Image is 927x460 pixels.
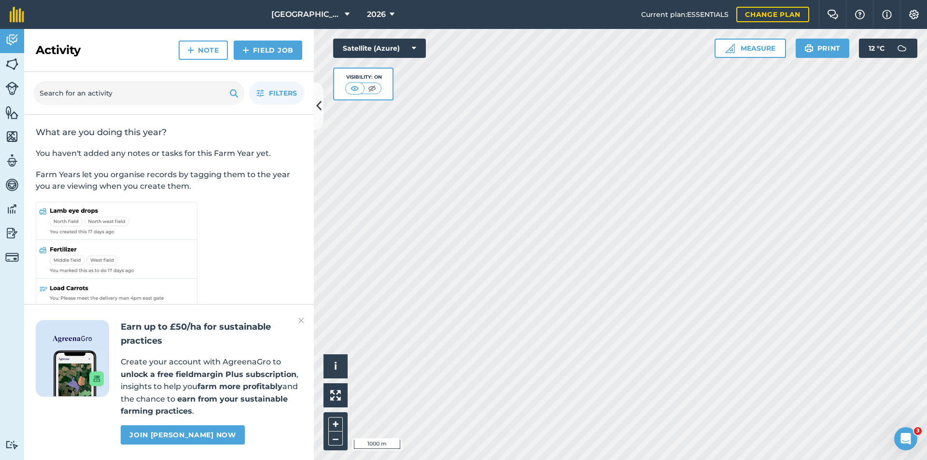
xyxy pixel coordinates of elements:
img: svg+xml;base64,PD94bWwgdmVyc2lvbj0iMS4wIiBlbmNvZGluZz0idXRmLTgiPz4KPCEtLSBHZW5lcmF0b3I6IEFkb2JlIE... [5,440,19,449]
a: Change plan [736,7,809,22]
iframe: Intercom live chat [894,427,917,450]
img: svg+xml;base64,PHN2ZyB4bWxucz0iaHR0cDovL3d3dy53My5vcmcvMjAwMC9zdmciIHdpZHRoPSI1MCIgaGVpZ2h0PSI0MC... [349,84,361,93]
button: Measure [715,39,786,58]
button: Print [796,39,850,58]
img: svg+xml;base64,PHN2ZyB4bWxucz0iaHR0cDovL3d3dy53My5vcmcvMjAwMC9zdmciIHdpZHRoPSI1MCIgaGVpZ2h0PSI0MC... [366,84,378,93]
h2: Activity [36,42,81,58]
span: 2026 [367,9,386,20]
span: 3 [914,427,922,435]
img: svg+xml;base64,PD94bWwgdmVyc2lvbj0iMS4wIiBlbmNvZGluZz0idXRmLTgiPz4KPCEtLSBHZW5lcmF0b3I6IEFkb2JlIE... [5,82,19,95]
a: Join [PERSON_NAME] now [121,425,244,445]
h2: What are you doing this year? [36,126,302,138]
img: svg+xml;base64,PD94bWwgdmVyc2lvbj0iMS4wIiBlbmNvZGluZz0idXRmLTgiPz4KPCEtLSBHZW5lcmF0b3I6IEFkb2JlIE... [5,251,19,264]
a: Field Job [234,41,302,60]
span: 12 ° C [869,39,885,58]
img: svg+xml;base64,PHN2ZyB4bWxucz0iaHR0cDovL3d3dy53My5vcmcvMjAwMC9zdmciIHdpZHRoPSIxNyIgaGVpZ2h0PSIxNy... [882,9,892,20]
img: svg+xml;base64,PD94bWwgdmVyc2lvbj0iMS4wIiBlbmNvZGluZz0idXRmLTgiPz4KPCEtLSBHZW5lcmF0b3I6IEFkb2JlIE... [5,153,19,168]
span: i [334,360,337,372]
span: [GEOGRAPHIC_DATA] [271,9,341,20]
button: 12 °C [859,39,917,58]
img: svg+xml;base64,PHN2ZyB4bWxucz0iaHR0cDovL3d3dy53My5vcmcvMjAwMC9zdmciIHdpZHRoPSI1NiIgaGVpZ2h0PSI2MC... [5,129,19,144]
input: Search for an activity [34,82,244,105]
img: Ruler icon [725,43,735,53]
p: Create your account with AgreenaGro to , insights to help you and the chance to . [121,356,302,418]
img: Four arrows, one pointing top left, one top right, one bottom right and the last bottom left [330,390,341,401]
strong: farm more profitably [197,382,282,391]
img: A cog icon [908,10,920,19]
strong: unlock a free fieldmargin Plus subscription [121,370,296,379]
button: Filters [249,82,304,105]
img: svg+xml;base64,PD94bWwgdmVyc2lvbj0iMS4wIiBlbmNvZGluZz0idXRmLTgiPz4KPCEtLSBHZW5lcmF0b3I6IEFkb2JlIE... [5,33,19,47]
img: svg+xml;base64,PHN2ZyB4bWxucz0iaHR0cDovL3d3dy53My5vcmcvMjAwMC9zdmciIHdpZHRoPSIyMiIgaGVpZ2h0PSIzMC... [298,315,304,326]
img: A question mark icon [854,10,866,19]
img: svg+xml;base64,PD94bWwgdmVyc2lvbj0iMS4wIiBlbmNvZGluZz0idXRmLTgiPz4KPCEtLSBHZW5lcmF0b3I6IEFkb2JlIE... [5,178,19,192]
button: i [323,354,348,378]
img: svg+xml;base64,PHN2ZyB4bWxucz0iaHR0cDovL3d3dy53My5vcmcvMjAwMC9zdmciIHdpZHRoPSIxNCIgaGVpZ2h0PSIyNC... [242,44,249,56]
img: svg+xml;base64,PHN2ZyB4bWxucz0iaHR0cDovL3d3dy53My5vcmcvMjAwMC9zdmciIHdpZHRoPSIxOSIgaGVpZ2h0PSIyNC... [229,87,239,99]
img: svg+xml;base64,PD94bWwgdmVyc2lvbj0iMS4wIiBlbmNvZGluZz0idXRmLTgiPz4KPCEtLSBHZW5lcmF0b3I6IEFkb2JlIE... [5,202,19,216]
button: – [328,432,343,446]
span: Filters [269,88,297,98]
img: svg+xml;base64,PD94bWwgdmVyc2lvbj0iMS4wIiBlbmNvZGluZz0idXRmLTgiPz4KPCEtLSBHZW5lcmF0b3I6IEFkb2JlIE... [5,226,19,240]
img: Two speech bubbles overlapping with the left bubble in the forefront [827,10,839,19]
img: svg+xml;base64,PHN2ZyB4bWxucz0iaHR0cDovL3d3dy53My5vcmcvMjAwMC9zdmciIHdpZHRoPSI1NiIgaGVpZ2h0PSI2MC... [5,105,19,120]
img: svg+xml;base64,PD94bWwgdmVyc2lvbj0iMS4wIiBlbmNvZGluZz0idXRmLTgiPz4KPCEtLSBHZW5lcmF0b3I6IEFkb2JlIE... [892,39,912,58]
p: You haven't added any notes or tasks for this Farm Year yet. [36,148,302,159]
button: + [328,417,343,432]
a: Note [179,41,228,60]
span: Current plan : ESSENTIALS [641,9,729,20]
img: svg+xml;base64,PHN2ZyB4bWxucz0iaHR0cDovL3d3dy53My5vcmcvMjAwMC9zdmciIHdpZHRoPSIxOSIgaGVpZ2h0PSIyNC... [804,42,814,54]
h2: Earn up to £50/ha for sustainable practices [121,320,302,348]
img: fieldmargin Logo [10,7,24,22]
p: Farm Years let you organise records by tagging them to the year you are viewing when you create t... [36,169,302,192]
img: Screenshot of the Gro app [54,350,104,396]
img: svg+xml;base64,PHN2ZyB4bWxucz0iaHR0cDovL3d3dy53My5vcmcvMjAwMC9zdmciIHdpZHRoPSIxNCIgaGVpZ2h0PSIyNC... [187,44,194,56]
strong: earn from your sustainable farming practices [121,394,288,416]
div: Visibility: On [345,73,382,81]
img: svg+xml;base64,PHN2ZyB4bWxucz0iaHR0cDovL3d3dy53My5vcmcvMjAwMC9zdmciIHdpZHRoPSI1NiIgaGVpZ2h0PSI2MC... [5,57,19,71]
button: Satellite (Azure) [333,39,426,58]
